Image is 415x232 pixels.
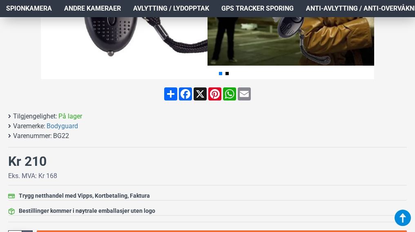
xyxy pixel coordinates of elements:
span: GPS Tracker Sporing [221,4,294,13]
a: X [193,87,207,100]
a: Share [163,87,178,100]
span: Andre kameraer [64,4,121,13]
div: Bestillinger kommer i nøytrale emballasjer uten logo [19,207,155,215]
span: Go to slide 2 [225,72,229,75]
span: BG22 [53,131,69,141]
a: Bodyguard [47,121,78,131]
b: Tilgjengelighet: [13,112,57,121]
span: Spionkamera [6,4,52,13]
b: Varemerke: [13,121,45,131]
a: Facebook [178,87,193,100]
div: Trygg netthandel med Vipps, Kortbetaling, Faktura [19,192,150,200]
a: WhatsApp [222,87,237,100]
span: Go to slide 1 [219,72,222,75]
span: På lager [58,112,82,121]
a: Email [237,87,252,100]
div: Kr 210 [8,152,47,171]
b: Varenummer: [13,131,52,141]
a: Pinterest [207,87,222,100]
span: Avlytting / Lydopptak [133,4,209,13]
